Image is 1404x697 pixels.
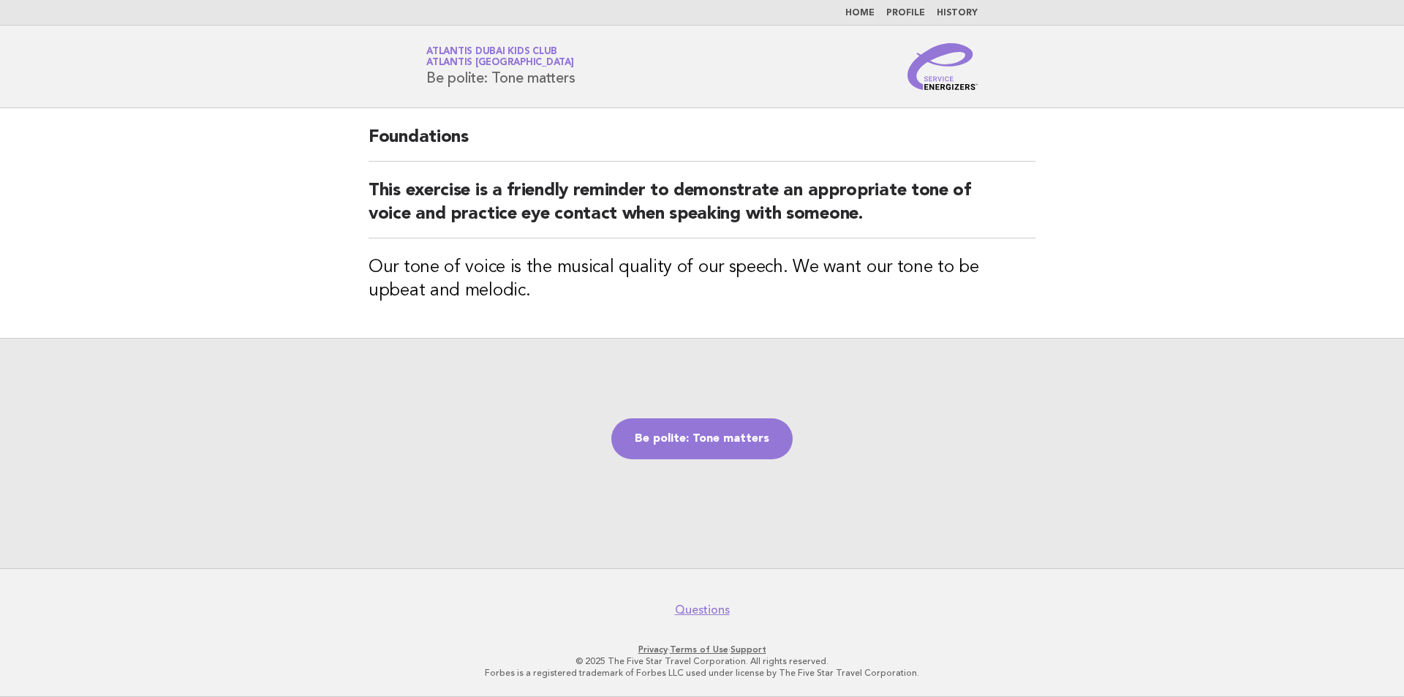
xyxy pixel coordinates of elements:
[369,126,1035,162] h2: Foundations
[731,644,766,655] a: Support
[254,655,1150,667] p: © 2025 The Five Star Travel Corporation. All rights reserved.
[369,179,1035,238] h2: This exercise is a friendly reminder to demonstrate an appropriate tone of voice and practice eye...
[611,418,793,459] a: Be polite: Tone matters
[638,644,668,655] a: Privacy
[426,59,574,68] span: Atlantis [GEOGRAPHIC_DATA]
[426,48,575,86] h1: Be polite: Tone matters
[369,256,1035,303] h3: Our tone of voice is the musical quality of our speech. We want our tone to be upbeat and melodic.
[426,47,574,67] a: Atlantis Dubai Kids ClubAtlantis [GEOGRAPHIC_DATA]
[670,644,728,655] a: Terms of Use
[675,603,730,617] a: Questions
[937,9,978,18] a: History
[254,667,1150,679] p: Forbes is a registered trademark of Forbes LLC used under license by The Five Star Travel Corpora...
[886,9,925,18] a: Profile
[254,644,1150,655] p: · ·
[845,9,875,18] a: Home
[907,43,978,90] img: Service Energizers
